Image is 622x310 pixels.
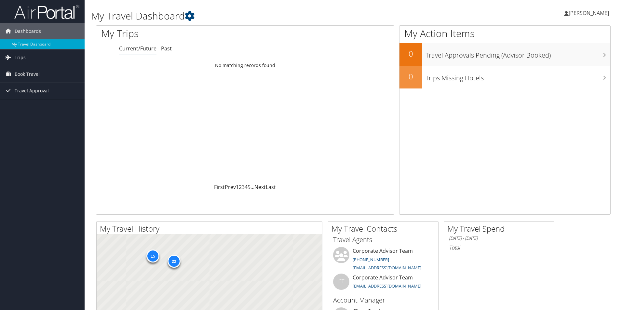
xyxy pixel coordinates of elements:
[15,49,26,66] span: Trips
[161,45,172,52] a: Past
[91,9,441,23] h1: My Travel Dashboard
[146,249,159,263] div: 15
[248,183,250,191] a: 5
[14,4,79,20] img: airportal-logo.png
[399,43,610,66] a: 0Travel Approvals Pending (Advisor Booked)
[15,66,40,82] span: Book Travel
[245,183,248,191] a: 4
[96,60,394,71] td: No matching records found
[239,183,242,191] a: 2
[100,223,322,234] h2: My Travel History
[353,265,421,271] a: [EMAIL_ADDRESS][DOMAIN_NAME]
[331,223,438,234] h2: My Travel Contacts
[101,27,265,40] h1: My Trips
[266,183,276,191] a: Last
[250,183,254,191] span: …
[399,71,422,82] h2: 0
[569,9,609,17] span: [PERSON_NAME]
[449,244,549,251] h6: Total
[399,27,610,40] h1: My Action Items
[330,274,437,295] li: Corporate Advisor Team
[330,247,437,274] li: Corporate Advisor Team
[254,183,266,191] a: Next
[242,183,245,191] a: 3
[449,235,549,241] h6: [DATE] - [DATE]
[119,45,156,52] a: Current/Future
[333,274,349,290] div: CT
[426,47,610,60] h3: Travel Approvals Pending (Advisor Booked)
[353,257,389,263] a: [PHONE_NUMBER]
[447,223,554,234] h2: My Travel Spend
[353,283,421,289] a: [EMAIL_ADDRESS][DOMAIN_NAME]
[214,183,225,191] a: First
[333,296,433,305] h3: Account Manager
[564,3,615,23] a: [PERSON_NAME]
[399,66,610,88] a: 0Trips Missing Hotels
[333,235,433,244] h3: Travel Agents
[15,83,49,99] span: Travel Approval
[236,183,239,191] a: 1
[225,183,236,191] a: Prev
[399,48,422,59] h2: 0
[167,255,180,268] div: 22
[15,23,41,39] span: Dashboards
[426,70,610,83] h3: Trips Missing Hotels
